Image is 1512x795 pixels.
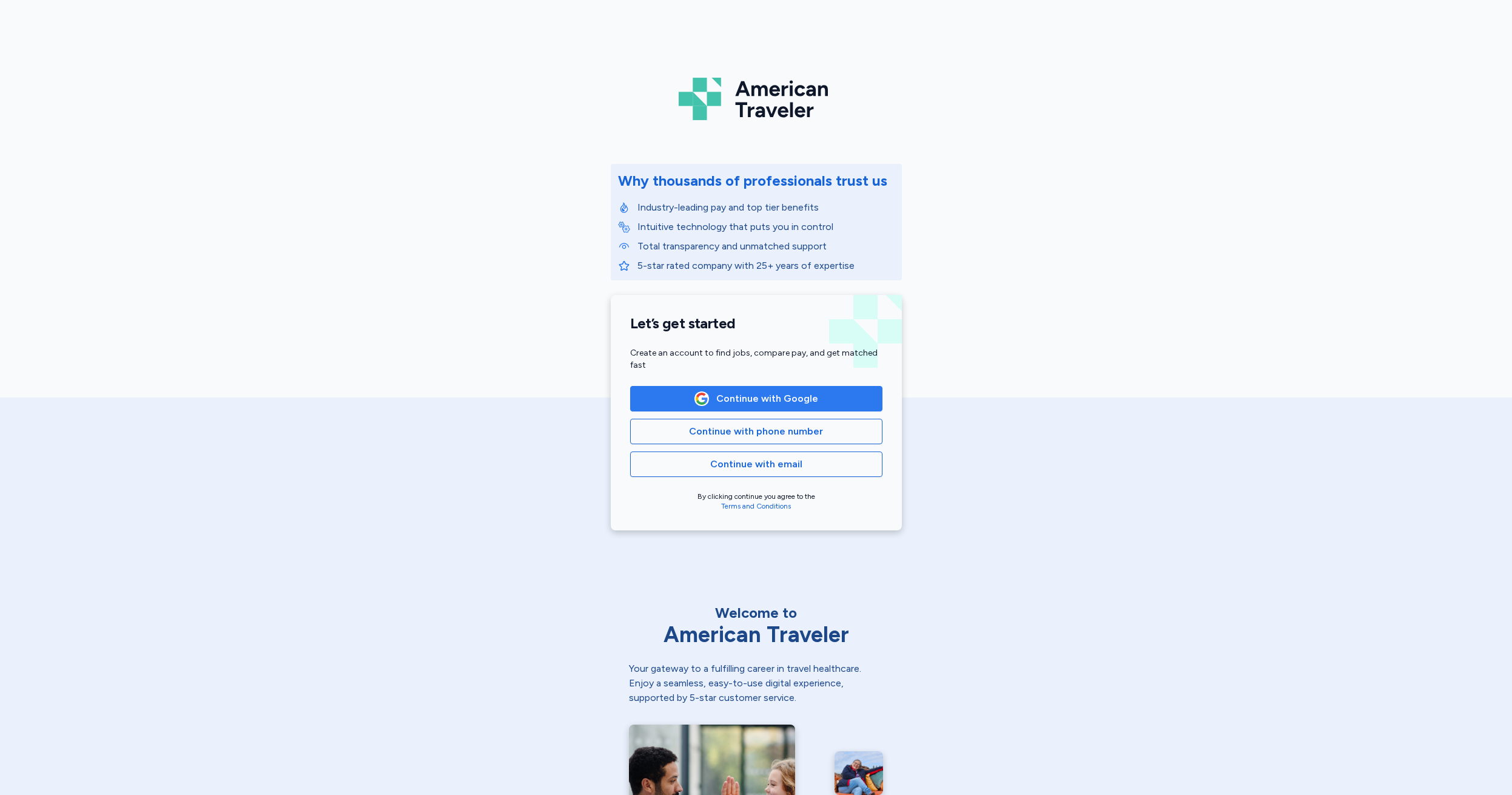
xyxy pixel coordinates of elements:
img: ER nurse relaxing after a long day [835,751,884,795]
span: Continue with Google [716,391,818,406]
a: Terms and Conditions [721,502,791,510]
div: By clicking continue you agree to the [630,492,882,511]
button: Google LogoContinue with Google [630,386,882,411]
div: American Traveler [629,623,884,647]
div: Your gateway to a fulfilling career in travel healthcare. Enjoy a seamless, easy-to-use digital e... [629,661,884,705]
button: Continue with phone number [630,419,882,444]
p: Intuitive technology that puts you in control [637,220,895,234]
img: Logo [679,73,834,125]
img: Google Logo [695,392,708,405]
div: Create an account to find jobs, compare pay, and get matched fast [630,347,882,371]
p: Total transparency and unmatched support [637,239,895,254]
div: Welcome to [629,603,884,623]
span: Continue with phone number [689,424,823,439]
div: Why thousands of professionals trust us [618,171,887,191]
p: 5-star rated company with 25+ years of expertise [637,259,895,273]
h1: Let’s get started [630,314,882,333]
button: Continue with email [630,452,882,477]
span: Continue with email [710,457,802,472]
p: Industry-leading pay and top tier benefits [637,200,895,215]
